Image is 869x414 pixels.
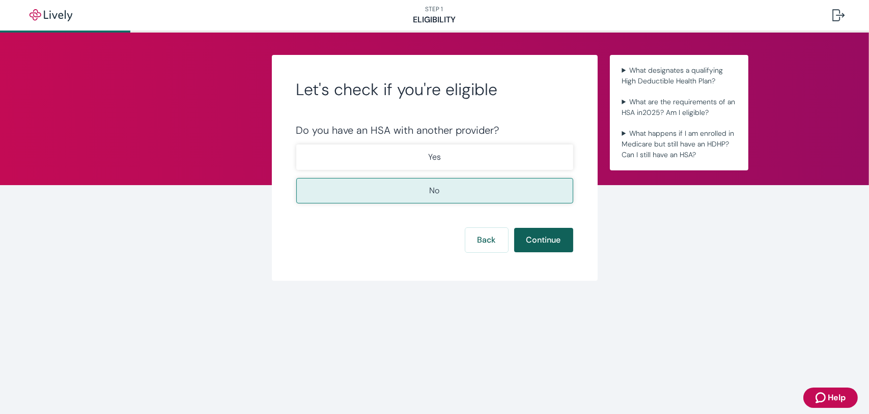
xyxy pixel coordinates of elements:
[428,151,441,163] p: Yes
[296,79,573,100] h2: Let's check if you're eligible
[618,95,740,120] summary: What are the requirements of an HSA in2025? Am I eligible?
[828,392,846,404] span: Help
[22,9,79,21] img: Lively
[296,124,573,136] div: Do you have an HSA with another provider?
[824,3,853,27] button: Log out
[465,228,508,252] button: Back
[618,126,740,162] summary: What happens if I am enrolled in Medicare but still have an HDHP? Can I still have an HSA?
[816,392,828,404] svg: Zendesk support icon
[430,185,440,197] p: No
[514,228,573,252] button: Continue
[296,178,573,203] button: No
[296,144,573,170] button: Yes
[803,388,858,408] button: Zendesk support iconHelp
[618,63,740,88] summary: What designates a qualifying High Deductible Health Plan?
